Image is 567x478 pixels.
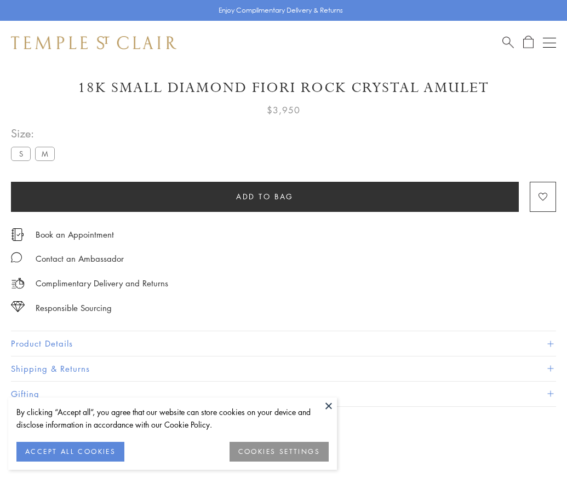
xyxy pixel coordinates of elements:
button: Add to bag [11,182,519,212]
img: MessageIcon-01_2.svg [11,252,22,263]
img: icon_appointment.svg [11,228,24,241]
span: Size: [11,124,59,142]
label: M [35,147,55,160]
p: Enjoy Complimentary Delivery & Returns [219,5,343,16]
img: icon_sourcing.svg [11,301,25,312]
a: Open Shopping Bag [523,36,534,49]
div: Responsible Sourcing [36,301,112,315]
div: Contact an Ambassador [36,252,124,266]
button: Shipping & Returns [11,356,556,381]
a: Book an Appointment [36,228,114,240]
img: Temple St. Clair [11,36,176,49]
div: By clicking “Accept all”, you agree that our website can store cookies on your device and disclos... [16,406,329,431]
p: Complimentary Delivery and Returns [36,277,168,290]
button: Gifting [11,382,556,406]
img: icon_delivery.svg [11,277,25,290]
button: Product Details [11,331,556,356]
label: S [11,147,31,160]
a: Search [502,36,514,49]
h1: 18K Small Diamond Fiori Rock Crystal Amulet [11,78,556,97]
button: Open navigation [543,36,556,49]
span: $3,950 [267,103,300,117]
button: ACCEPT ALL COOKIES [16,442,124,462]
span: Add to bag [236,191,294,203]
button: COOKIES SETTINGS [230,442,329,462]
